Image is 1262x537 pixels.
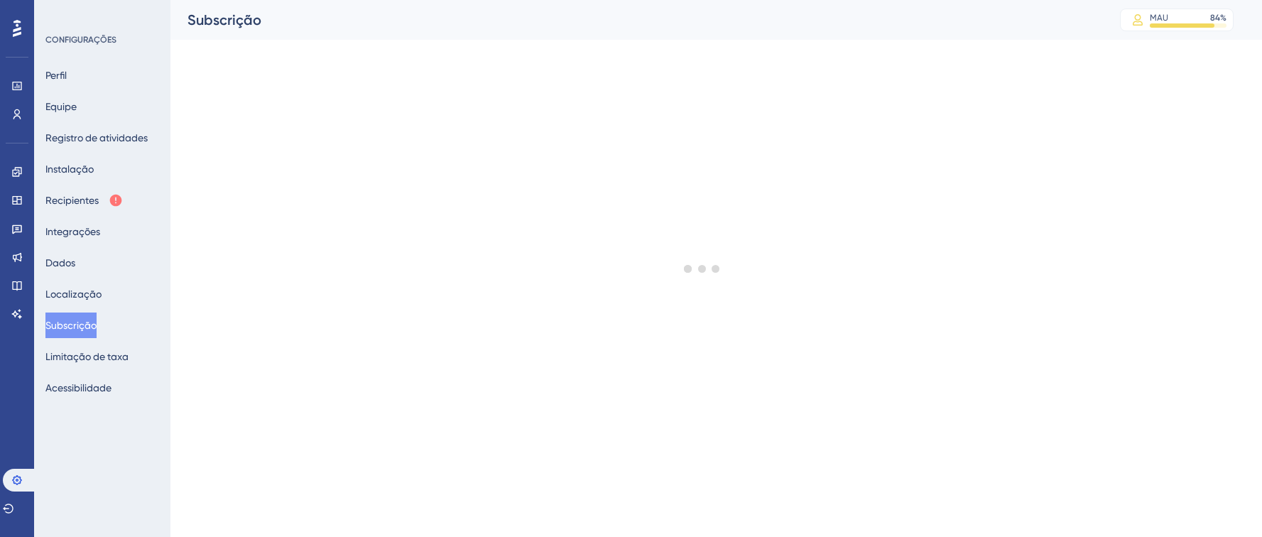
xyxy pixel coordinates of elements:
[45,281,102,307] button: Localização
[45,257,75,268] font: Dados
[45,344,129,369] button: Limitação de taxa
[187,11,261,28] font: Subscrição
[45,313,97,338] button: Subscrição
[45,35,116,45] font: CONFIGURAÇÕES
[45,63,67,88] button: Perfil
[1210,13,1220,23] font: 84
[1150,13,1168,23] font: MAU
[45,132,148,143] font: Registro de atividades
[45,195,99,206] font: Recipientes
[45,101,77,112] font: Equipe
[45,382,111,394] font: Acessibilidade
[45,188,123,213] button: Recipientes
[45,70,67,81] font: Perfil
[45,375,111,401] button: Acessibilidade
[45,351,129,362] font: Limitação de taxa
[45,125,148,151] button: Registro de atividades
[45,156,94,182] button: Instalação
[45,94,77,119] button: Equipe
[45,250,75,276] button: Dados
[45,288,102,300] font: Localização
[45,226,100,237] font: Integrações
[1220,13,1226,23] font: %
[45,219,100,244] button: Integrações
[45,320,97,331] font: Subscrição
[45,163,94,175] font: Instalação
